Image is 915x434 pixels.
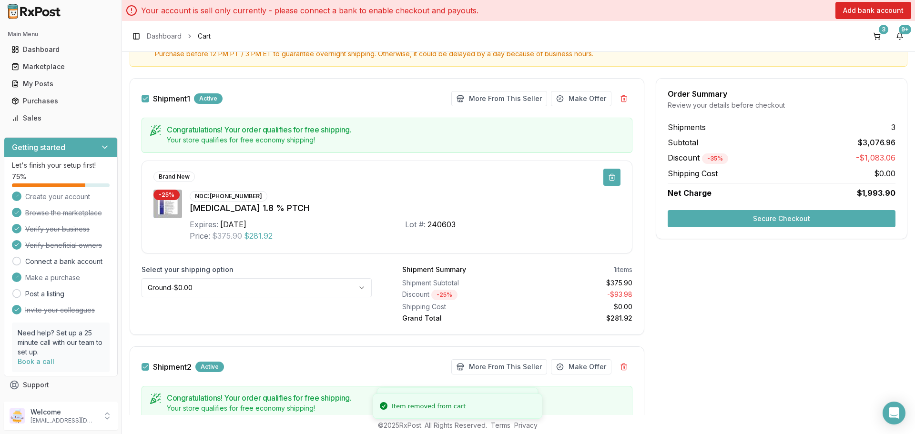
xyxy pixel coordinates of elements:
[147,31,182,41] a: Dashboard
[874,168,895,179] span: $0.00
[614,265,632,274] div: 1 items
[8,58,114,75] a: Marketplace
[4,111,118,126] button: Sales
[153,190,182,218] img: ZTlido 1.8 % PTCH
[153,363,192,371] span: Shipment 2
[11,96,110,106] div: Purchases
[212,230,242,242] span: $375.90
[142,265,372,274] label: Select your shipping option
[25,192,90,202] span: Create your account
[8,92,114,110] a: Purchases
[883,402,905,424] div: Open Intercom Messenger
[220,219,246,230] div: [DATE]
[155,49,899,59] div: Purchase before 12 PM PT / 3 PM ET to guarantee overnight shipping. Otherwise, it could be delaye...
[4,4,65,19] img: RxPost Logo
[18,357,54,365] a: Book a call
[11,113,110,123] div: Sales
[402,313,514,323] div: Grand Total
[551,359,611,374] button: Make Offer
[4,376,118,394] button: Support
[195,362,224,372] div: Active
[879,25,888,34] div: 3
[4,93,118,109] button: Purchases
[4,42,118,57] button: Dashboard
[10,408,25,424] img: User avatar
[521,290,633,300] div: - $93.98
[11,45,110,54] div: Dashboard
[668,168,718,179] span: Shipping Cost
[668,101,895,110] div: Review your details before checkout
[25,257,102,266] a: Connect a bank account
[12,161,110,170] p: Let's finish your setup first!
[25,289,64,299] a: Post a listing
[402,265,466,274] div: Shipment Summary
[402,290,514,300] div: Discount
[167,394,624,402] h5: Congratulations! Your order qualifies for free shipping.
[521,302,633,312] div: $0.00
[244,230,273,242] span: $281.92
[190,230,210,242] div: Price:
[521,313,633,323] div: $281.92
[25,273,80,283] span: Make a purchase
[668,188,712,198] span: Net Charge
[25,224,90,234] span: Verify your business
[190,191,267,202] div: NDC: [PHONE_NUMBER]
[190,219,218,230] div: Expires:
[427,219,456,230] div: 240603
[899,25,911,34] div: 9+
[835,2,911,19] a: Add bank account
[167,135,624,145] div: Your store qualifies for free economy shipping!
[702,153,728,164] div: - 35 %
[858,137,895,148] span: $3,076.96
[153,190,180,200] div: - 25 %
[514,421,538,429] a: Privacy
[30,417,97,424] p: [EMAIL_ADDRESS][DOMAIN_NAME]
[25,208,102,218] span: Browse the marketplace
[153,95,190,102] span: Shipment 1
[12,141,65,153] h3: Getting started
[869,29,884,44] button: 3
[451,359,547,374] button: More From This Seller
[4,59,118,74] button: Marketplace
[521,278,633,288] div: $375.90
[4,394,118,411] button: Feedback
[18,328,104,357] p: Need help? Set up a 25 minute call with our team to set up.
[551,91,611,106] button: Make Offer
[392,402,466,411] div: Item removed from cart
[431,290,457,300] div: - 25 %
[857,187,895,199] span: $1,993.90
[167,126,624,133] h5: Congratulations! Your order qualifies for free shipping.
[30,407,97,417] p: Welcome
[491,421,510,429] a: Terms
[147,31,211,41] nav: breadcrumb
[668,137,698,148] span: Subtotal
[194,93,223,104] div: Active
[4,76,118,91] button: My Posts
[23,397,55,407] span: Feedback
[892,29,907,44] button: 9+
[402,302,514,312] div: Shipping Cost
[153,172,195,182] div: Brand New
[451,91,547,106] button: More From This Seller
[402,278,514,288] div: Shipment Subtotal
[8,30,114,38] h2: Main Menu
[8,41,114,58] a: Dashboard
[891,121,895,133] span: 3
[167,404,624,413] div: Your store qualifies for free economy shipping!
[856,152,895,164] span: -$1,083.06
[668,121,706,133] span: Shipments
[12,172,26,182] span: 75 %
[190,202,620,215] div: [MEDICAL_DATA] 1.8 % PTCH
[405,219,426,230] div: Lot #:
[8,110,114,127] a: Sales
[198,31,211,41] span: Cart
[668,210,895,227] button: Secure Checkout
[11,79,110,89] div: My Posts
[25,241,102,250] span: Verify beneficial owners
[11,62,110,71] div: Marketplace
[668,153,728,162] span: Discount
[25,305,95,315] span: Invite your colleagues
[668,90,895,98] div: Order Summary
[141,5,478,16] p: Your account is sell only currently - please connect a bank to enable checkout and payouts.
